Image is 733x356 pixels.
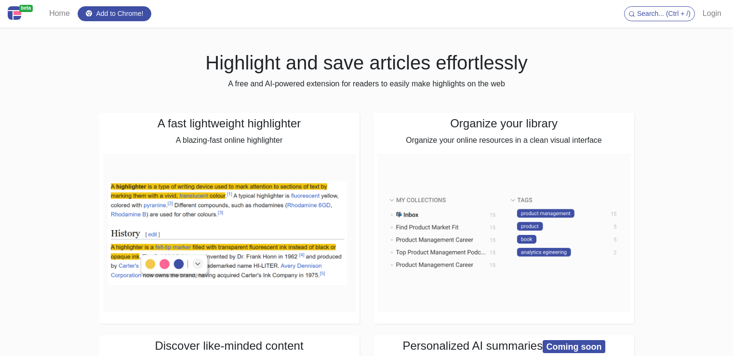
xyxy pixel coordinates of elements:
[699,4,725,23] a: Login
[637,10,691,17] span: Search... (Ctrl + /)
[45,4,74,23] a: Home
[378,154,630,312] img: Organize your library
[103,117,356,131] h4: A fast lightweight highlighter
[19,5,33,12] span: beta
[8,4,38,24] a: beta
[543,340,605,353] span: Coming soon
[103,154,356,312] img: A fast lightweight highlighter
[378,117,630,131] h4: Organize your library
[378,135,630,146] p: Organize your online resources in a clean visual interface
[99,51,634,74] h1: Highlight and save articles effortlessly
[103,135,356,146] p: A blazing-fast online highlighter
[103,339,356,353] h4: Discover like-minded content
[8,6,21,20] img: Centroly
[378,339,630,354] h4: Personalized AI summaries
[78,6,152,21] a: Add to Chrome!
[99,78,634,90] p: A free and AI-powered extension for readers to easily make highlights on the web
[624,6,695,21] button: Search... (Ctrl + /)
